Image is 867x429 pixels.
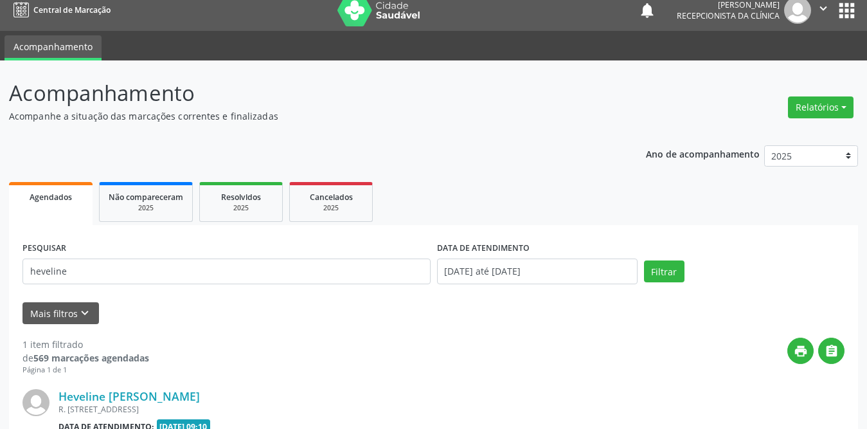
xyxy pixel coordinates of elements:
button: notifications [638,1,656,19]
button: Relatórios [788,96,854,118]
button: Filtrar [644,260,684,282]
div: 1 item filtrado [22,338,149,351]
button: Mais filtroskeyboard_arrow_down [22,302,99,325]
strong: 569 marcações agendadas [33,352,149,364]
input: Selecione um intervalo [437,259,638,284]
a: Acompanhamento [4,35,102,60]
div: de [22,351,149,365]
div: 2025 [209,203,273,213]
span: Recepcionista da clínica [677,10,780,21]
p: Acompanhamento [9,77,603,109]
i: keyboard_arrow_down [78,306,92,320]
label: DATA DE ATENDIMENTO [437,239,530,259]
label: PESQUISAR [22,239,66,259]
div: Página 1 de 1 [22,365,149,376]
img: img [22,389,49,416]
input: Nome, CNS [22,259,431,284]
p: Ano de acompanhamento [646,145,760,161]
i:  [816,1,830,15]
i:  [825,344,839,358]
div: 2025 [299,203,363,213]
button: print [787,338,814,364]
span: Não compareceram [109,192,183,203]
i: print [794,344,808,358]
span: Resolvidos [221,192,261,203]
span: Central de Marcação [33,5,111,15]
span: Cancelados [310,192,353,203]
span: Agendados [30,192,72,203]
a: Heveline [PERSON_NAME] [58,389,200,403]
div: 2025 [109,203,183,213]
div: R. [STREET_ADDRESS] [58,404,652,415]
p: Acompanhe a situação das marcações correntes e finalizadas [9,109,603,123]
button:  [818,338,845,364]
